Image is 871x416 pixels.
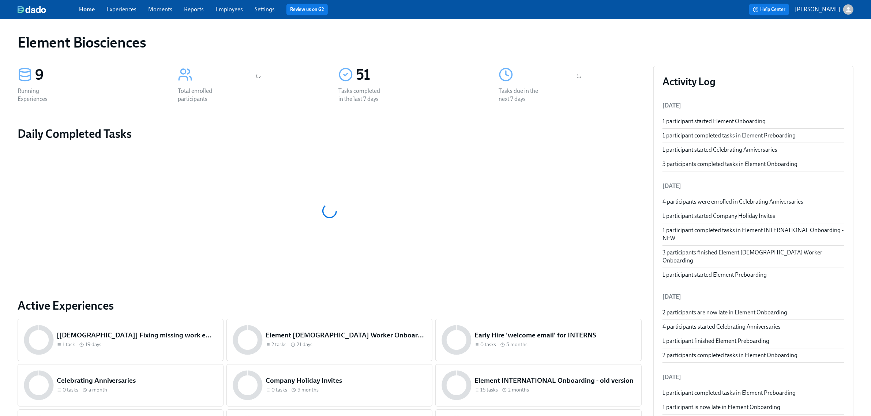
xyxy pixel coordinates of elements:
[749,4,789,15] button: Help Center
[435,319,641,361] a: Early Hire 'welcome email' for INTERNS0 tasks 5 months
[435,364,641,406] a: Element INTERNATIONAL Onboarding - old version16 tasks 2 months
[662,146,844,154] div: 1 participant started Celebrating Anniversaries
[255,6,275,13] a: Settings
[290,6,324,13] a: Review us on G2
[662,160,844,168] div: 3 participants completed tasks in Element Onboarding
[18,319,224,361] a: [[DEMOGRAPHIC_DATA]] Fixing missing work emails1 task 19 days
[266,330,427,340] h5: Element [DEMOGRAPHIC_DATA] Worker Onboarding
[18,6,46,13] img: dado
[297,386,319,393] span: 9 months
[474,330,635,340] h5: Early Hire 'welcome email' for INTERNS
[215,6,243,13] a: Employees
[79,6,95,13] a: Home
[662,102,681,109] span: [DATE]
[662,117,844,125] div: 1 participant started Element Onboarding
[508,386,529,393] span: 2 months
[18,87,64,103] div: Running Experiences
[178,87,225,103] div: Total enrolled participants
[89,386,107,393] span: a month
[148,6,172,13] a: Moments
[662,323,844,331] div: 4 participants started Celebrating Anniversaries
[662,271,844,279] div: 1 participant started Element Preboarding
[753,6,785,13] span: Help Center
[35,66,160,84] div: 9
[18,6,79,13] a: dado
[18,298,642,313] a: Active Experiences
[271,341,286,348] span: 2 tasks
[63,386,78,393] span: 0 tasks
[662,132,844,140] div: 1 participant completed tasks in Element Preboarding
[356,66,481,84] div: 51
[271,386,287,393] span: 0 tasks
[662,309,844,317] div: 2 participants are now late in Element Onboarding
[795,4,853,15] button: [PERSON_NAME]
[85,341,101,348] span: 19 days
[226,364,432,406] a: Company Holiday Invites0 tasks 9 months
[662,249,844,265] div: 3 participants finished Element [DEMOGRAPHIC_DATA] Worker Onboarding
[662,75,844,88] h3: Activity Log
[18,126,642,141] h2: Daily Completed Tasks
[57,376,218,385] h5: Celebrating Anniversaries
[297,341,312,348] span: 21 days
[184,6,204,13] a: Reports
[795,5,840,14] p: [PERSON_NAME]
[338,87,385,103] div: Tasks completed in the last 7 days
[662,198,844,206] div: 4 participants were enrolled in Celebrating Anniversaries
[18,364,224,406] a: Celebrating Anniversaries0 tasks a month
[662,288,844,306] li: [DATE]
[662,403,844,411] div: 1 participant is now late in Element Onboarding
[286,4,328,15] button: Review us on G2
[106,6,136,13] a: Experiences
[662,351,844,359] div: 2 participants completed tasks in Element Onboarding
[474,376,635,385] h5: Element INTERNATIONAL Onboarding - old version
[480,386,498,393] span: 16 tasks
[57,330,218,340] h5: [[DEMOGRAPHIC_DATA]] Fixing missing work emails
[266,376,427,385] h5: Company Holiday Invites
[662,226,844,242] div: 1 participant completed tasks in Element INTERNATIONAL Onboarding - NEW
[662,212,844,220] div: 1 participant started Company Holiday Invites
[226,319,432,361] a: Element [DEMOGRAPHIC_DATA] Worker Onboarding2 tasks 21 days
[63,341,75,348] span: 1 task
[662,389,844,397] div: 1 participant completed tasks in Element Preboarding
[662,368,844,386] li: [DATE]
[506,341,528,348] span: 5 months
[18,34,146,51] h1: Element Biosciences
[499,87,545,103] div: Tasks due in the next 7 days
[662,337,844,345] div: 1 participant finished Element Preboarding
[480,341,496,348] span: 0 tasks
[662,177,844,195] li: [DATE]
